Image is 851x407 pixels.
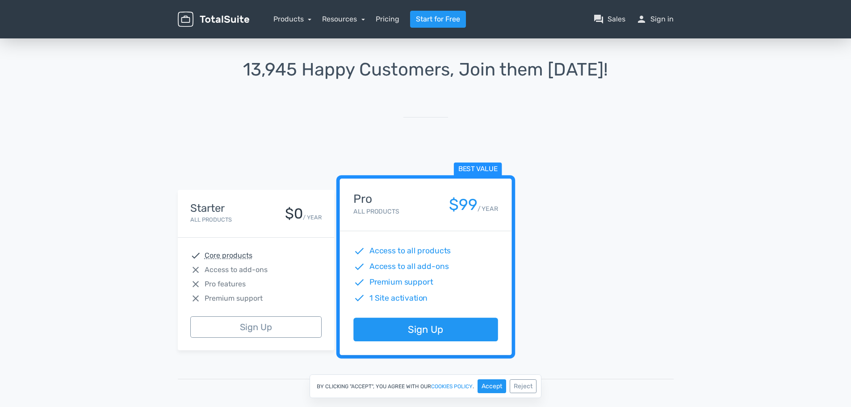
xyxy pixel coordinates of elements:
[190,216,232,223] small: All Products
[449,196,477,214] div: $99
[369,245,451,257] span: Access to all products
[478,379,506,393] button: Accept
[369,261,449,273] span: Access to all add-ons
[410,11,466,28] a: Start for Free
[178,12,249,27] img: TotalSuite for WordPress
[477,204,498,214] small: / YEAR
[593,14,625,25] a: question_answerSales
[353,292,365,304] span: check
[190,293,201,304] span: close
[273,15,312,23] a: Products
[190,264,201,275] span: close
[285,206,303,222] div: $0
[636,14,647,25] span: person
[431,384,473,389] a: cookies policy
[310,374,541,398] div: By clicking "Accept", you agree with our .
[369,277,433,288] span: Premium support
[453,163,502,176] span: Best value
[422,374,429,385] span: Or
[190,279,201,290] span: close
[178,60,674,80] h1: 13,945 Happy Customers, Join them [DATE]!
[353,208,399,215] small: All Products
[353,261,365,273] span: check
[303,213,322,222] small: / YEAR
[190,316,322,338] a: Sign Up
[510,379,537,393] button: Reject
[190,250,201,261] span: check
[636,14,674,25] a: personSign in
[353,318,498,342] a: Sign Up
[205,264,268,275] span: Access to add-ons
[376,14,399,25] a: Pricing
[205,279,246,290] span: Pro features
[190,202,232,214] h4: Starter
[593,14,604,25] span: question_answer
[205,293,263,304] span: Premium support
[353,277,365,288] span: check
[369,292,428,304] span: 1 Site activation
[322,15,365,23] a: Resources
[353,245,365,257] span: check
[205,250,252,261] abbr: Core products
[353,193,399,206] h4: Pro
